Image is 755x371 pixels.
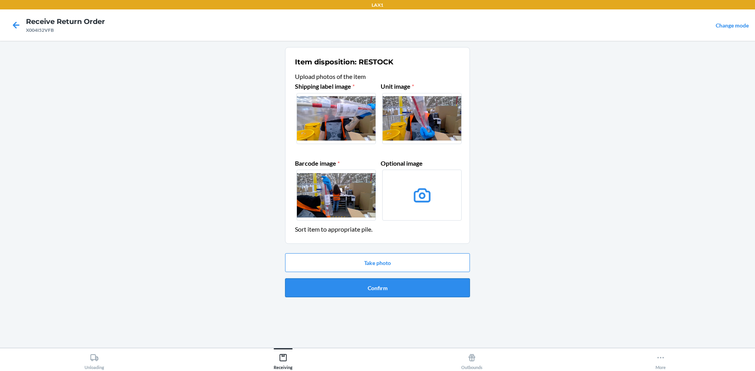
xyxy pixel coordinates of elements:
[461,350,482,370] div: Outbounds
[274,350,293,370] div: Receiving
[285,253,470,272] button: Take photo
[295,72,460,81] header: Upload photos of the item
[716,22,749,29] a: Change mode
[295,225,460,234] header: Sort item to appropriate pile.
[285,278,470,297] button: Confirm
[377,348,566,370] button: Outbounds
[566,348,755,370] button: More
[85,350,104,370] div: Unloading
[295,82,355,90] span: Shipping label image
[26,27,105,34] div: X004I52VFB
[189,348,377,370] button: Receiving
[295,57,393,67] h2: Item disposition: RESTOCK
[26,16,105,27] h4: Receive Return Order
[381,159,423,167] span: Optional image
[656,350,666,370] div: More
[381,82,414,90] span: Unit image
[372,2,383,9] p: LAX1
[295,159,340,167] span: Barcode image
